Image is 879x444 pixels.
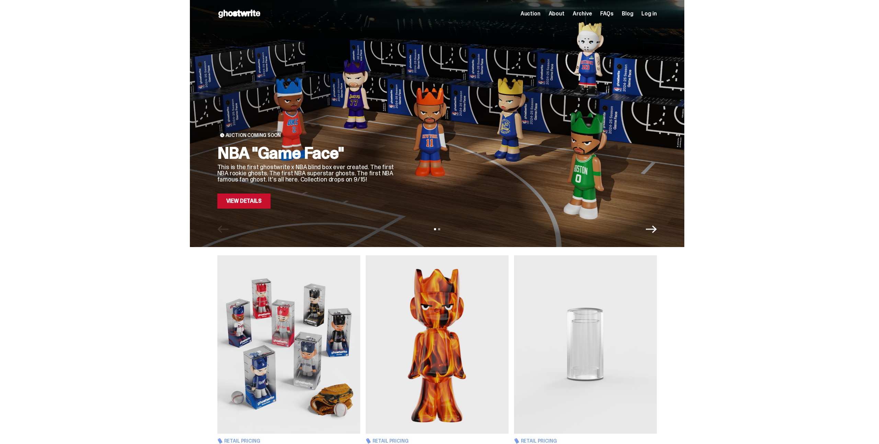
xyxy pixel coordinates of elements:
[641,11,657,16] a: Log in
[217,164,396,183] p: This is the first ghostwrite x NBA blind box ever created. The first NBA rookie ghosts. The first...
[514,255,657,434] img: Display Case for 100% ghosts
[521,11,540,16] a: Auction
[521,439,557,443] span: Retail Pricing
[622,11,633,16] a: Blog
[549,11,564,16] a: About
[373,439,409,443] span: Retail Pricing
[573,11,592,16] a: Archive
[226,132,281,138] span: Auction Coming Soon
[438,228,440,230] button: View slide 2
[646,224,657,235] button: Next
[217,255,360,434] img: Game Face (2025)
[217,145,396,161] h2: NBA "Game Face"
[224,439,260,443] span: Retail Pricing
[600,11,614,16] a: FAQs
[366,255,509,434] img: Always On Fire
[217,194,271,209] a: View Details
[434,228,436,230] button: View slide 1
